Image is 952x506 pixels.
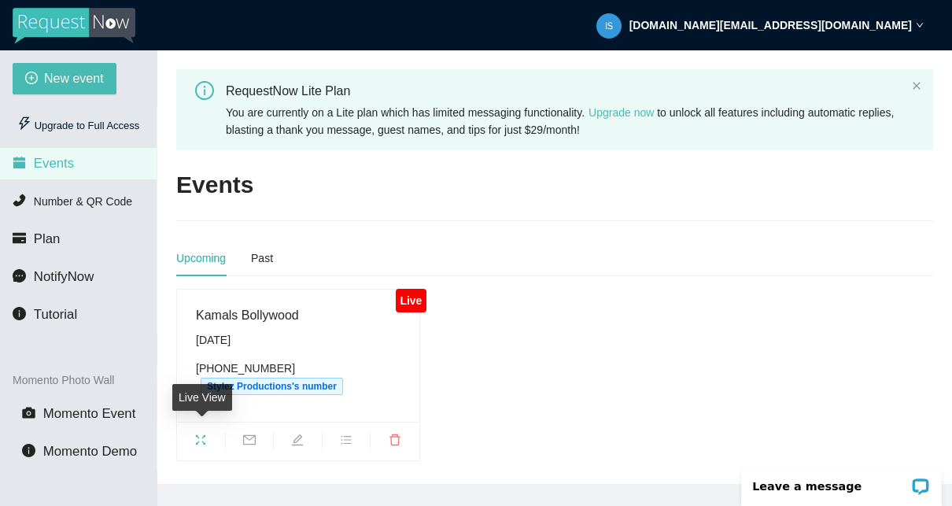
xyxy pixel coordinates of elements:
[22,406,35,419] span: camera
[196,360,400,395] div: [PHONE_NUMBER]
[34,269,94,284] span: NotifyNow
[912,81,921,91] button: close
[396,289,426,312] div: Live
[274,434,322,451] span: edit
[371,434,419,451] span: delete
[731,456,952,506] iframe: LiveChat chat widget
[13,194,26,207] span: phone
[596,13,622,39] img: 39b930577372fab96ce7c5750fa5c220
[196,305,400,325] div: Kamals Bollywood
[323,434,371,451] span: bars
[34,307,77,322] span: Tutorial
[226,81,906,101] div: RequestNow Lite Plan
[22,444,35,457] span: info-circle
[195,81,214,100] span: info-circle
[196,331,400,349] div: [DATE]
[629,19,912,31] strong: [DOMAIN_NAME][EMAIL_ADDRESS][DOMAIN_NAME]
[43,406,136,421] span: Momento Event
[34,231,61,246] span: Plan
[13,8,135,44] img: RequestNow
[34,156,74,171] span: Events
[176,249,226,267] div: Upcoming
[13,110,144,142] div: Upgrade to Full Access
[44,68,104,88] span: New event
[176,169,253,201] h2: Events
[13,307,26,320] span: info-circle
[912,81,921,90] span: close
[226,434,274,451] span: mail
[916,21,924,29] span: down
[13,63,116,94] button: plus-circleNew event
[177,434,225,451] span: fullscreen
[17,116,31,131] span: thunderbolt
[43,444,137,459] span: Momento Demo
[13,156,26,169] span: calendar
[34,195,132,208] span: Number & QR Code
[589,106,654,119] a: Upgrade now
[226,106,894,136] span: You are currently on a Lite plan which has limited messaging functionality. to unlock all feature...
[251,249,273,267] div: Past
[172,384,232,411] div: Live View
[13,269,26,283] span: message
[25,72,38,87] span: plus-circle
[201,378,343,395] span: Stylez Productions's number
[13,231,26,245] span: credit-card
